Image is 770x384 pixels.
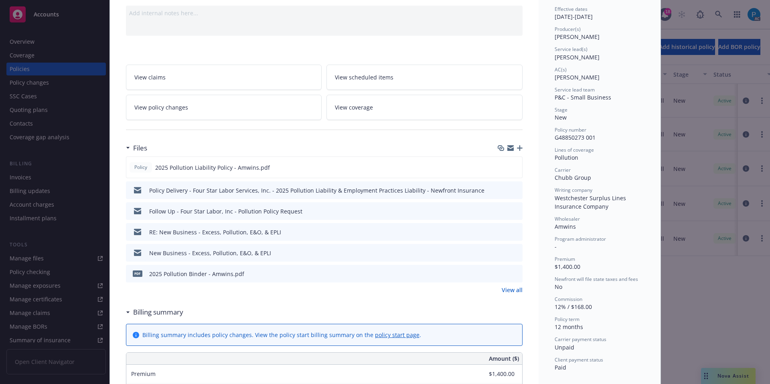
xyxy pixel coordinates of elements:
div: [DATE] - [DATE] [555,6,644,21]
div: RE: New Business - Excess, Pollution, E&O, & EPLI [149,228,281,236]
span: Stage [555,106,567,113]
span: P&C - Small Business [555,93,611,101]
button: preview file [512,186,519,195]
button: preview file [512,228,519,236]
button: preview file [512,249,519,257]
div: Pollution [555,153,644,162]
div: Add internal notes here... [129,9,519,17]
div: Billing summary [126,307,183,317]
span: Amount ($) [489,354,519,363]
span: - [555,243,557,250]
span: No [555,283,562,291]
span: Program administrator [555,236,606,242]
span: Carrier [555,167,571,173]
span: [PERSON_NAME] [555,73,600,81]
span: 12 months [555,323,583,331]
button: download file [499,207,506,215]
h3: Billing summary [133,307,183,317]
div: New Business - Excess, Pollution, E&O, & EPLI [149,249,271,257]
span: pdf [133,270,142,276]
span: Premium [555,256,575,262]
span: G48850273 001 [555,134,596,141]
span: Westchester Surplus Lines Insurance Company [555,194,628,210]
div: Billing summary includes policy changes. View the policy start billing summary on the . [142,331,421,339]
span: Producer(s) [555,26,581,33]
span: View policy changes [134,103,188,112]
span: Unpaid [555,343,574,351]
button: download file [499,249,506,257]
a: View policy changes [126,95,322,120]
button: preview file [512,163,519,172]
span: $1,400.00 [555,263,580,270]
a: View coverage [326,95,523,120]
span: Newfront will file state taxes and fees [555,276,638,282]
span: [PERSON_NAME] [555,33,600,41]
span: Client payment status [555,356,603,363]
button: download file [499,270,506,278]
span: New [555,114,567,121]
input: 0.00 [467,368,519,380]
span: View scheduled items [335,73,393,81]
a: policy start page [375,331,419,339]
a: View all [502,286,523,294]
button: download file [499,186,506,195]
h3: Files [133,143,147,153]
span: Policy [133,164,149,171]
button: preview file [512,207,519,215]
span: Service lead team [555,86,595,93]
span: Amwins [555,223,576,230]
span: Premium [131,370,156,378]
span: Paid [555,364,566,371]
div: Policy Delivery - Four Star Labor Services, Inc. - 2025 Pollution Liability & Employment Practice... [149,186,484,195]
span: Lines of coverage [555,146,594,153]
span: View claims [134,73,166,81]
button: download file [499,163,505,172]
span: [PERSON_NAME] [555,53,600,61]
span: View coverage [335,103,373,112]
span: 2025 Pollution Liability Policy - Amwins.pdf [155,163,270,172]
span: Policy number [555,126,586,133]
span: AC(s) [555,66,567,73]
a: View scheduled items [326,65,523,90]
button: preview file [512,270,519,278]
span: Policy term [555,316,580,323]
div: Files [126,143,147,153]
span: Effective dates [555,6,588,12]
span: Wholesaler [555,215,580,222]
span: Service lead(s) [555,46,588,53]
a: View claims [126,65,322,90]
button: download file [499,228,506,236]
span: Commission [555,296,582,303]
div: 2025 Pollution Binder - Amwins.pdf [149,270,244,278]
div: Follow Up - Four Star Labor, Inc - Pollution Policy Request [149,207,302,215]
span: Chubb Group [555,174,591,181]
span: Carrier payment status [555,336,606,343]
span: 12% / $168.00 [555,303,592,311]
span: Writing company [555,187,592,193]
